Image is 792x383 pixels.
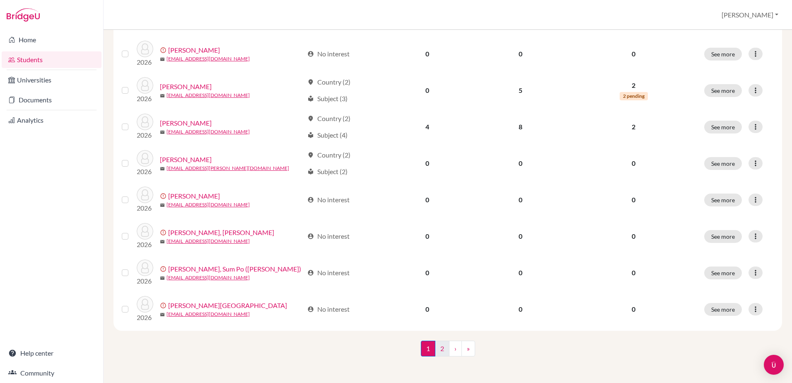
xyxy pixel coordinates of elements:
td: 0 [382,145,473,182]
button: See more [704,230,742,243]
span: account_circle [307,196,314,203]
button: See more [704,157,742,170]
p: 2026 [137,167,153,177]
span: mail [160,93,165,98]
p: 2026 [137,94,153,104]
div: Country (2) [307,77,350,87]
p: 2 [573,122,694,132]
a: » [461,341,475,356]
span: mail [160,239,165,244]
img: Hammerson-Jones, William [137,150,153,167]
span: error_outline [160,302,168,309]
td: 4 [382,109,473,145]
p: 0 [573,49,694,59]
a: [PERSON_NAME][GEOGRAPHIC_DATA] [168,301,287,310]
a: Universities [2,72,101,88]
td: 8 [473,109,568,145]
a: [PERSON_NAME] [160,118,212,128]
button: See more [704,267,742,279]
nav: ... [421,341,475,363]
p: 2026 [137,276,153,286]
a: Community [2,365,101,381]
span: mail [160,130,165,135]
td: 0 [473,255,568,291]
img: Li, Sum Po (Asher) [137,259,153,276]
img: Henderson, Max [137,187,153,203]
td: 0 [473,145,568,182]
span: local_library [307,132,314,138]
span: 2 pending [620,92,648,100]
span: error_outline [160,193,168,199]
img: Griffin, Kian [137,77,153,94]
td: 0 [473,182,568,218]
td: 0 [473,291,568,327]
p: 0 [573,231,694,241]
a: 2 [435,341,449,356]
span: error_outline [160,229,168,236]
img: Mehrotra, Vardan [137,296,153,313]
p: 0 [573,195,694,205]
img: Kwong, Jensen [137,223,153,240]
div: Country (2) [307,150,350,160]
div: No interest [307,304,350,314]
span: location_on [307,152,314,158]
a: Students [2,51,101,68]
span: mail [160,276,165,281]
p: 0 [573,158,694,168]
a: [EMAIL_ADDRESS][DOMAIN_NAME] [167,55,250,63]
p: 0 [573,304,694,314]
a: [PERSON_NAME], Sum Po ([PERSON_NAME]) [168,264,301,274]
span: mail [160,203,165,208]
button: [PERSON_NAME] [718,7,782,23]
div: Subject (3) [307,94,348,104]
p: 2026 [137,130,153,140]
a: [EMAIL_ADDRESS][PERSON_NAME][DOMAIN_NAME] [167,165,289,172]
button: See more [704,48,742,61]
a: [PERSON_NAME] [160,82,212,92]
td: 0 [382,72,473,109]
img: Bridge-U [7,8,40,22]
td: 0 [473,218,568,255]
td: 0 [382,182,473,218]
a: [EMAIL_ADDRESS][DOMAIN_NAME] [167,310,250,318]
a: Documents [2,92,101,108]
div: Open Intercom Messenger [764,355,784,375]
div: No interest [307,231,350,241]
a: [EMAIL_ADDRESS][DOMAIN_NAME] [167,274,250,281]
span: error_outline [160,266,168,272]
p: 0 [573,268,694,278]
td: 0 [382,291,473,327]
td: 0 [382,218,473,255]
td: 0 [382,36,473,72]
span: mail [160,312,165,317]
span: error_outline [160,47,168,53]
span: mail [160,57,165,62]
span: location_on [307,79,314,85]
img: Fung, Tristan [137,41,153,57]
p: 2026 [137,240,153,250]
button: See more [704,303,742,316]
a: › [449,341,462,356]
td: 0 [473,36,568,72]
span: local_library [307,95,314,102]
span: mail [160,166,165,171]
a: [PERSON_NAME] [168,191,220,201]
button: See more [704,84,742,97]
div: No interest [307,268,350,278]
div: Country (2) [307,114,350,124]
button: See more [704,121,742,133]
span: account_circle [307,233,314,240]
span: local_library [307,168,314,175]
p: 2026 [137,313,153,322]
a: [PERSON_NAME] [168,45,220,55]
button: See more [704,194,742,206]
p: 2 [573,80,694,90]
a: [EMAIL_ADDRESS][DOMAIN_NAME] [167,128,250,136]
a: [EMAIL_ADDRESS][DOMAIN_NAME] [167,238,250,245]
a: [PERSON_NAME] [160,155,212,165]
span: account_circle [307,51,314,57]
div: Subject (4) [307,130,348,140]
span: location_on [307,115,314,122]
span: 1 [421,341,435,356]
span: account_circle [307,269,314,276]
